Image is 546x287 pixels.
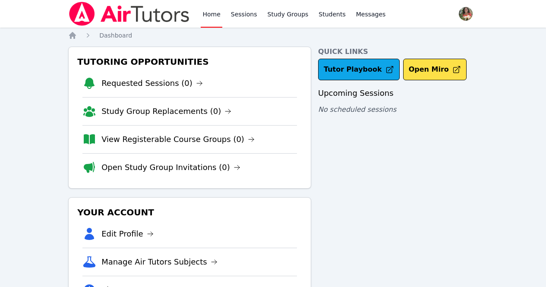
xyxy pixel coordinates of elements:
h4: Quick Links [318,47,478,57]
h3: Tutoring Opportunities [76,54,304,69]
a: Edit Profile [101,228,154,240]
a: Open Study Group Invitations (0) [101,161,240,173]
a: View Registerable Course Groups (0) [101,133,255,145]
a: Dashboard [99,31,132,40]
a: Tutor Playbook [318,59,400,80]
h3: Your Account [76,205,304,220]
nav: Breadcrumb [68,31,478,40]
a: Study Group Replacements (0) [101,105,231,117]
a: Manage Air Tutors Subjects [101,256,218,268]
span: Dashboard [99,32,132,39]
button: Open Miro [403,59,467,80]
h3: Upcoming Sessions [318,87,478,99]
a: Requested Sessions (0) [101,77,203,89]
img: Air Tutors [68,2,190,26]
span: No scheduled sessions [318,105,396,114]
span: Messages [356,10,386,19]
